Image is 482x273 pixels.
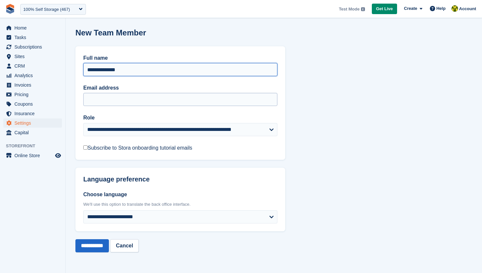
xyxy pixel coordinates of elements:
span: Capital [14,128,54,137]
h2: Language preference [83,176,277,183]
span: Online Store [14,151,54,160]
span: Pricing [14,90,54,99]
span: Storefront [6,143,65,149]
a: menu [3,128,62,137]
div: 100% Self Storage (467) [23,6,70,13]
a: Preview store [54,152,62,159]
a: menu [3,80,62,90]
span: Get Live [376,6,393,12]
span: Coupons [14,99,54,109]
a: menu [3,61,62,71]
span: CRM [14,61,54,71]
label: Subscribe to Stora onboarding tutorial emails [83,145,192,151]
span: Home [14,23,54,32]
span: Tasks [14,33,54,42]
a: menu [3,109,62,118]
a: menu [3,33,62,42]
label: Full name [83,54,277,62]
a: menu [3,23,62,32]
span: Test Mode [339,6,359,12]
img: stora-icon-8386f47178a22dfd0bd8f6a31ec36ba5ce8667c1dd55bd0f319d3a0aa187defe.svg [5,4,15,14]
span: Settings [14,118,54,128]
span: Invoices [14,80,54,90]
img: icon-info-grey-7440780725fd019a000dd9b08b2336e03edf1995a4989e88bcd33f0948082b44.svg [361,7,365,11]
div: We'll use this option to translate the back office interface. [83,201,277,208]
label: Email address [83,84,277,92]
a: menu [3,42,62,52]
a: Get Live [372,4,397,14]
span: Analytics [14,71,54,80]
span: Help [436,5,446,12]
a: menu [3,99,62,109]
span: Create [404,5,417,12]
span: Account [459,6,476,12]
span: Sites [14,52,54,61]
a: Cancel [110,239,138,252]
img: Rob Sweeney [452,5,458,12]
a: menu [3,90,62,99]
input: Subscribe to Stora onboarding tutorial emails [83,145,88,150]
span: Insurance [14,109,54,118]
a: menu [3,118,62,128]
h1: New Team Member [75,28,146,37]
a: menu [3,151,62,160]
label: Choose language [83,191,277,199]
label: Role [83,114,277,122]
a: menu [3,71,62,80]
a: menu [3,52,62,61]
span: Subscriptions [14,42,54,52]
